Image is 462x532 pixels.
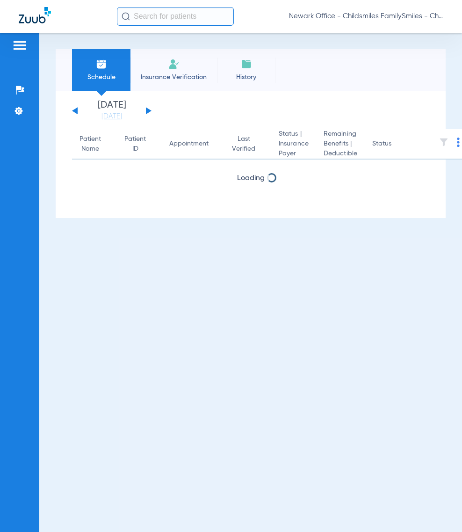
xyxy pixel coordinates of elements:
[439,138,448,147] img: filter.svg
[316,129,365,160] th: Remaining Benefits |
[124,134,154,154] div: Patient ID
[79,134,109,154] div: Patient Name
[324,149,357,159] span: Deductible
[12,40,27,51] img: hamburger-icon
[289,12,443,21] span: Newark Office - Childsmiles FamilySmiles - ChildSmiles Spec LLC - [GEOGRAPHIC_DATA] Ortho DBA Abr...
[271,129,316,160] th: Status |
[79,134,101,154] div: Patient Name
[237,199,265,207] span: Loading
[457,138,460,147] img: group-dot-blue.svg
[19,7,51,23] img: Zuub Logo
[84,112,140,121] a: [DATE]
[241,58,252,70] img: History
[224,73,268,82] span: History
[279,139,309,159] span: Insurance Payer
[232,134,255,154] div: Last Verified
[168,58,180,70] img: Manual Insurance Verification
[237,175,265,182] span: Loading
[84,101,140,121] li: [DATE]
[79,73,123,82] span: Schedule
[365,129,428,160] th: Status
[122,12,130,21] img: Search Icon
[169,139,209,149] div: Appointment
[124,134,146,154] div: Patient ID
[137,73,210,82] span: Insurance Verification
[117,7,234,26] input: Search for patients
[96,58,107,70] img: Schedule
[169,139,217,149] div: Appointment
[232,134,264,154] div: Last Verified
